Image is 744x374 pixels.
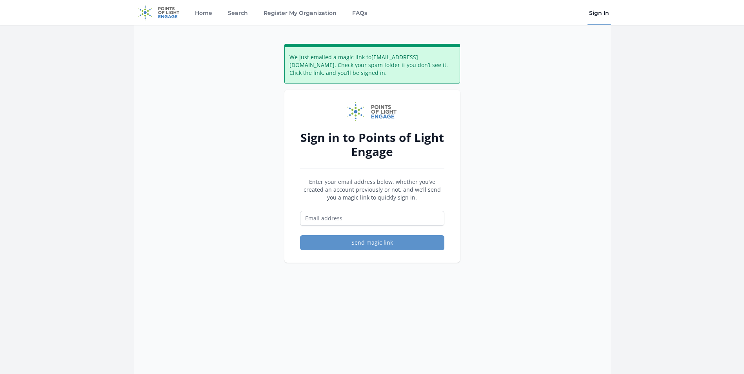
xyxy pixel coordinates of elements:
button: Send magic link [300,235,444,250]
div: We just emailed a magic link to [EMAIL_ADDRESS][DOMAIN_NAME] . Check your spam folder if you don’... [284,44,460,84]
h2: Sign in to Points of Light Engage [300,131,444,159]
p: Enter your email address below, whether you’ve created an account previously or not, and we’ll se... [300,178,444,202]
img: Points of Light Engage logo [347,102,397,121]
input: Email address [300,211,444,226]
